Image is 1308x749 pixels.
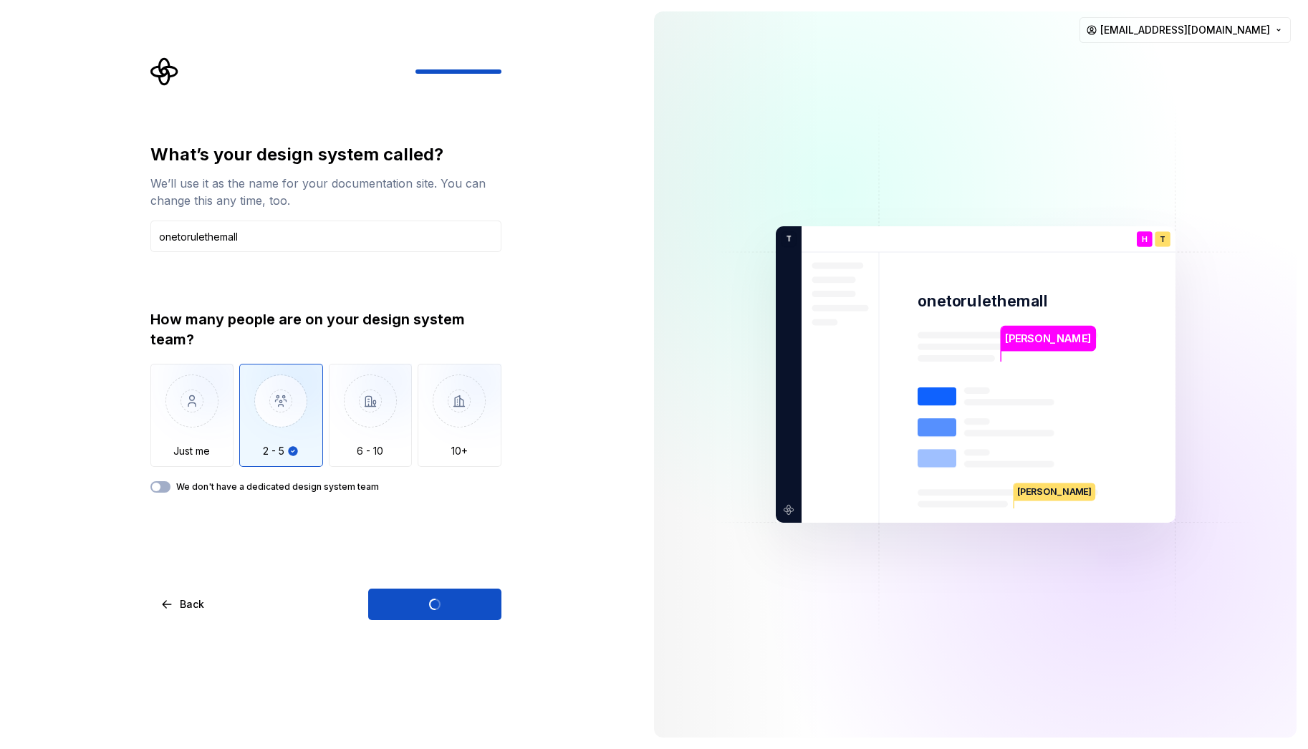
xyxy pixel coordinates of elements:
span: [EMAIL_ADDRESS][DOMAIN_NAME] [1100,23,1270,37]
button: Back [150,589,216,620]
svg: Supernova Logo [150,57,179,86]
p: [PERSON_NAME] [1005,331,1091,347]
div: What’s your design system called? [150,143,501,166]
p: T [781,233,792,246]
p: [PERSON_NAME] [1014,483,1095,501]
button: [EMAIL_ADDRESS][DOMAIN_NAME] [1079,17,1291,43]
label: We don't have a dedicated design system team [176,481,379,493]
p: onetorulethemall [918,291,1049,311]
span: Back [180,597,204,612]
div: T [1155,231,1170,247]
input: Design system name [150,221,501,252]
p: H [1141,236,1147,243]
div: We’ll use it as the name for your documentation site. You can change this any time, too. [150,175,501,209]
div: How many people are on your design system team? [150,309,501,349]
